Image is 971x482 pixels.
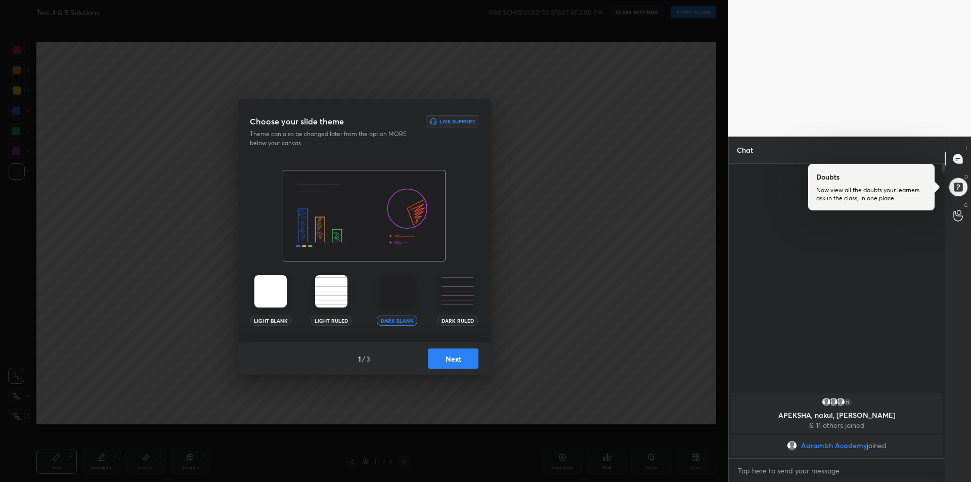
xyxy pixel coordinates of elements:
[964,201,968,209] p: G
[729,137,761,163] p: Chat
[358,354,361,364] h4: 1
[362,354,365,364] h4: /
[311,316,351,326] div: Light Ruled
[283,170,446,262] img: darkThemeBanner.f801bae7.svg
[965,145,968,152] p: T
[428,348,478,369] button: Next
[821,397,831,407] img: default.png
[366,354,370,364] h4: 3
[964,173,968,181] p: D
[828,397,838,407] img: default.png
[437,316,478,326] div: Dark Ruled
[737,421,936,429] p: & 11 others joined
[835,397,846,407] img: default.png
[381,275,413,308] img: darkTheme.aa1caeba.svg
[254,275,287,308] img: lightTheme.5bb83c5b.svg
[442,275,474,308] img: darkRuledTheme.359fb5fd.svg
[737,411,936,419] p: APEKSHA, nakul, [PERSON_NAME]
[250,115,344,127] h3: Choose your slide theme
[801,442,867,450] span: Aarambh Academy
[250,129,414,148] p: Theme can also be changed later from the option MORE below your canvas
[377,316,417,326] div: Dark Blank
[439,119,475,124] h6: Live Support
[787,441,797,451] img: default.png
[729,391,945,458] div: grid
[867,442,887,450] span: joined
[250,316,291,326] div: Light Blank
[843,397,853,407] div: 11
[315,275,347,308] img: lightRuledTheme.002cd57a.svg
